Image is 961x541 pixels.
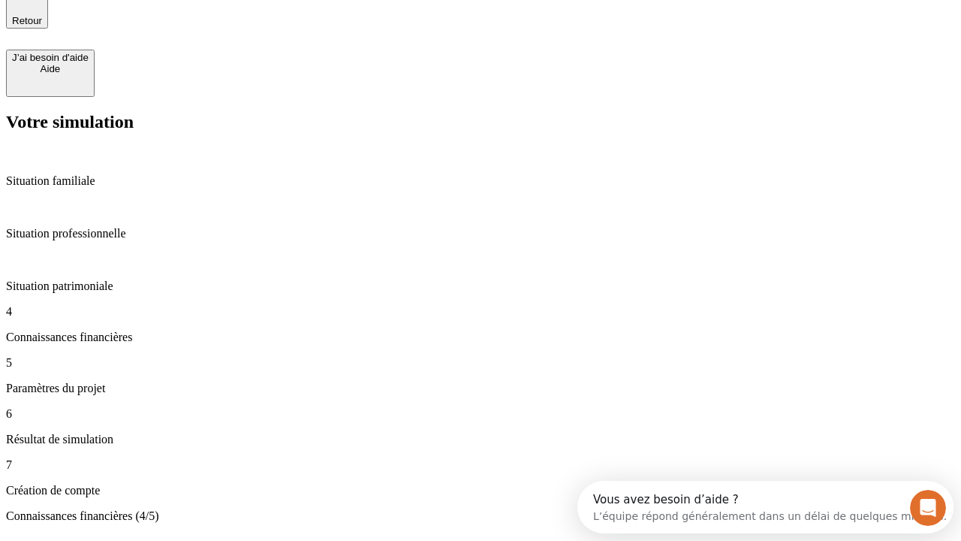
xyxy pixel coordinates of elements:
span: Retour [12,15,42,26]
p: Situation patrimoniale [6,280,955,293]
div: L’équipe répond généralement dans un délai de quelques minutes. [16,25,369,41]
p: Situation familiale [6,174,955,188]
p: Paramètres du projet [6,382,955,395]
p: Situation professionnelle [6,227,955,240]
h2: Votre simulation [6,112,955,132]
p: Création de compte [6,484,955,497]
div: Ouvrir le Messenger Intercom [6,6,414,47]
iframe: Intercom live chat [910,490,946,526]
button: J’ai besoin d'aideAide [6,50,95,97]
p: Connaissances financières [6,331,955,344]
div: Vous avez besoin d’aide ? [16,13,369,25]
p: Résultat de simulation [6,433,955,446]
iframe: Intercom live chat discovery launcher [577,481,953,533]
div: Aide [12,63,89,74]
p: 6 [6,407,955,421]
p: Connaissances financières (4/5) [6,509,955,523]
div: J’ai besoin d'aide [12,52,89,63]
p: 5 [6,356,955,370]
p: 7 [6,458,955,472]
p: 4 [6,305,955,319]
